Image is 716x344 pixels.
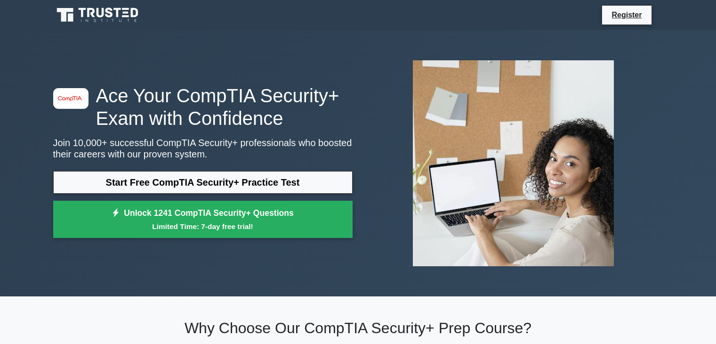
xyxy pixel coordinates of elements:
a: Unlock 1241 CompTIA Security+ QuestionsLimited Time: 7-day free trial! [53,201,353,238]
p: Join 10,000+ successful CompTIA Security+ professionals who boosted their careers with our proven... [53,137,353,160]
a: Start Free CompTIA Security+ Practice Test [53,171,353,194]
h1: Ace Your CompTIA Security+ Exam with Confidence [53,84,353,130]
small: Limited Time: 7-day free trial! [65,221,341,232]
h2: Why Choose Our CompTIA Security+ Prep Course? [53,319,663,337]
a: Register [606,9,647,21]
